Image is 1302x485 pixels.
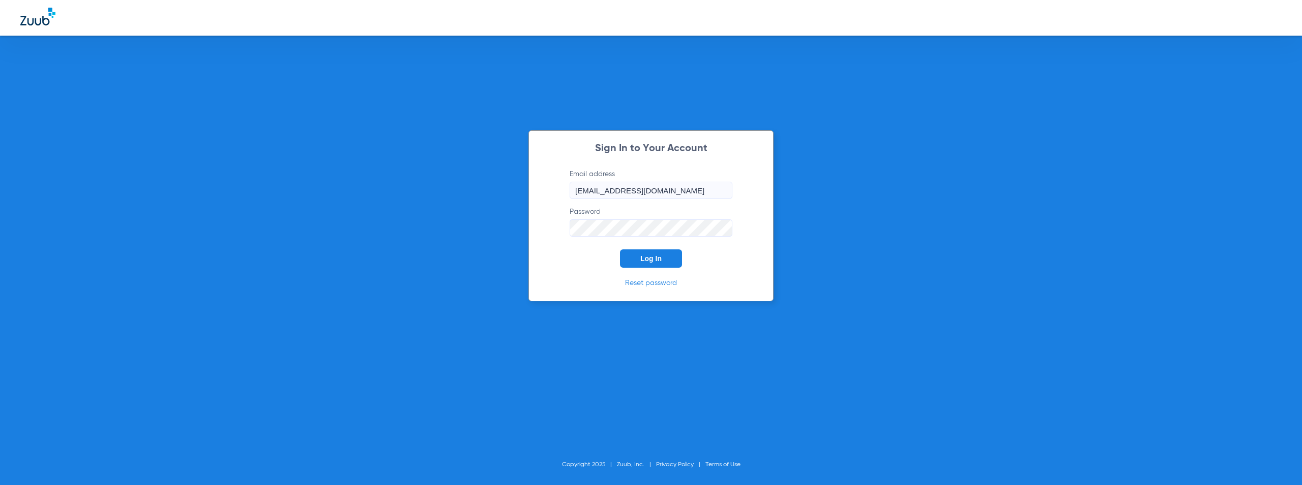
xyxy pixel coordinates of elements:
input: Password [570,219,732,237]
a: Terms of Use [705,462,741,468]
a: Privacy Policy [656,462,694,468]
img: Zuub Logo [20,8,55,25]
iframe: Chat Widget [1251,436,1302,485]
h2: Sign In to Your Account [554,144,748,154]
span: Log In [640,254,662,263]
li: Copyright 2025 [562,460,617,470]
a: Reset password [625,279,677,287]
label: Email address [570,169,732,199]
label: Password [570,207,732,237]
input: Email address [570,182,732,199]
li: Zuub, Inc. [617,460,656,470]
button: Log In [620,249,682,268]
